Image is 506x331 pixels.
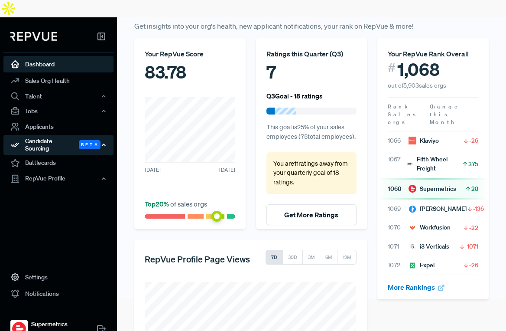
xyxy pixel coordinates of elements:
[10,32,57,41] img: RepVue
[409,262,416,269] img: Expel
[145,59,235,85] div: 83.78
[388,223,409,232] span: 1070
[3,56,114,72] a: Dashboard
[471,184,478,193] span: 28
[409,204,467,213] div: [PERSON_NAME]
[273,159,350,187] p: You are 11 ratings away from your quarterly goal of 18 ratings .
[145,200,170,208] span: Top 20 %
[266,204,357,225] button: Get More Ratings
[409,223,451,232] div: Workfusion
[79,140,101,149] span: Beta
[388,242,409,251] span: 1071
[337,250,357,265] button: 12M
[406,155,462,173] div: Fifth Wheel Freight
[3,285,114,302] a: Notifications
[469,136,478,145] span: -26
[473,204,484,213] span: -136
[388,283,445,292] a: More Rankings
[282,250,303,265] button: 30D
[409,205,416,213] img: Irwin
[266,49,357,59] div: Ratings this Quarter ( Q3 )
[409,136,439,145] div: Klaviyo
[3,118,114,135] a: Applicants
[430,103,460,126] span: Change this Month
[409,137,416,144] img: Klaviyo
[409,184,456,193] div: Supermetrics
[266,250,283,265] button: 7D
[145,49,235,59] div: Your RepVue Score
[3,155,114,171] a: Battlecards
[388,103,409,111] span: Rank
[388,204,409,213] span: 1069
[145,166,161,174] span: [DATE]
[3,72,114,89] a: Sales Org Health
[145,200,207,208] span: of sales orgs
[388,184,409,193] span: 1068
[409,243,416,250] img: i3 Verticals
[302,250,320,265] button: 3M
[320,250,337,265] button: 6M
[3,269,114,285] a: Settings
[388,82,446,89] span: out of 5,903 sales orgs
[409,242,449,251] div: i3 Verticals
[31,320,78,329] strong: Supermetrics
[406,160,413,168] img: Fifth Wheel Freight
[266,92,323,100] h6: Q3 Goal - 18 ratings
[3,104,114,118] button: Jobs
[409,261,435,270] div: Expel
[388,136,409,145] span: 1066
[388,111,417,126] span: Sales orgs
[134,21,489,31] p: Get insights into your org's health, new applicant notifications, your rank on RepVue & more!
[266,123,357,141] p: This goal is 25 % of your sales employees ( 75 total employees).
[266,59,357,85] div: 7
[145,254,250,264] h5: RepVue Profile Page Views
[397,59,440,80] span: 1,068
[3,135,114,155] button: Candidate Sourcing Beta
[388,261,409,270] span: 1072
[219,166,235,174] span: [DATE]
[469,223,478,232] span: -22
[3,89,114,104] button: Talent
[388,59,396,77] span: #
[469,261,478,269] span: -26
[468,160,478,168] span: 375
[388,155,406,173] span: 1067
[465,242,478,251] span: -1071
[409,185,416,193] img: Supermetrics
[409,224,416,232] img: Workfusion
[388,49,469,58] span: Your RepVue Rank Overall
[3,171,114,186] button: RepVue Profile
[3,135,114,155] div: Candidate Sourcing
